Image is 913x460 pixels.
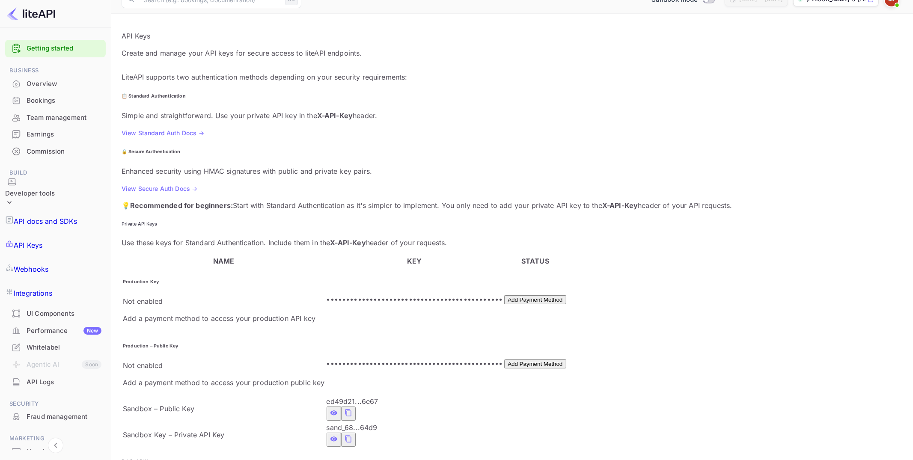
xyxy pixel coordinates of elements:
th: STATUS [504,255,566,267]
strong: Recommended for beginners: [130,201,233,210]
div: Commission [5,143,106,160]
a: Add Payment Method [504,359,566,368]
button: Add Payment Method [504,295,566,304]
a: Getting started [27,44,101,53]
div: Getting started [5,40,106,57]
div: Bookings [27,96,101,106]
a: API docs and SDKs [5,209,106,233]
div: PerformanceNew [5,323,106,339]
a: Commission [5,143,106,159]
h6: Private API Keys [122,221,903,227]
strong: X-API-Key [317,111,353,120]
div: Overview [27,79,101,89]
div: Developer tools [5,178,55,210]
h6: 📋 Standard Authentication [122,93,903,100]
div: New [83,327,101,335]
span: Sandbox – Public Key [123,404,194,413]
div: Earnings [5,126,106,143]
h6: 🔒 Secure Authentication [122,148,903,155]
a: Bookings [5,92,106,108]
div: Not enabled [123,360,325,371]
span: Security [5,399,106,409]
div: Whitelabel [5,339,106,356]
a: Fraud management [5,409,106,424]
a: API Logs [5,374,106,390]
strong: X-API-Key [330,238,366,247]
a: View Secure Auth Docs → [122,185,197,192]
p: Add a payment method to access your production API key [123,313,325,323]
a: Webhooks [5,257,106,281]
strong: X-API-Key [602,201,638,210]
span: Business [5,66,106,75]
div: API Logs [27,377,101,387]
a: Whitelabel [5,339,106,355]
p: API Keys [14,240,42,250]
p: 💡 Start with Standard Authentication as it's simpler to implement. You only need to add your priv... [122,200,903,211]
div: Team management [27,113,101,123]
a: UI Components [5,306,106,321]
p: Simple and straightforward. Use your private API key in the header. [122,110,903,121]
a: Vouchers [5,443,106,459]
p: LiteAPI supports two authentication methods depending on your security requirements: [122,72,903,82]
button: Add Payment Method [504,359,566,368]
p: Enhanced security using HMAC signatures with public and private key pairs. [122,166,903,176]
div: Performance [27,326,101,336]
a: Earnings [5,126,106,142]
a: Integrations [5,281,106,305]
div: Fraud management [27,412,101,422]
p: ••••••••••••••••••••••••••••••••••••••••••••• [327,294,503,304]
p: Add a payment method to access your production public key [123,377,325,388]
div: Overview [5,76,106,92]
p: Integrations [14,288,52,298]
th: KEY [326,255,503,267]
a: View Standard Auth Docs → [122,129,204,137]
h6: Production – Public Key [123,343,325,350]
div: Bookings [5,92,106,109]
span: ed49d21...6e67 [327,397,378,406]
span: Build [5,168,106,178]
a: Team management [5,110,106,125]
div: API Logs [5,374,106,391]
div: Developer tools [5,189,55,199]
td: Sandbox Key – Private API Key [122,422,325,447]
div: Whitelabel [27,343,101,353]
th: NAME [122,255,325,267]
span: sand_68...64d9 [327,423,378,432]
a: PerformanceNew [5,323,106,338]
p: Create and manage your API keys for secure access to liteAPI endpoints. [122,48,903,58]
div: UI Components [27,309,101,319]
div: Earnings [27,130,101,139]
div: Team management [5,110,106,126]
p: API docs and SDKs [14,216,77,226]
div: Fraud management [5,409,106,425]
div: Commission [27,147,101,157]
a: API Keys [5,233,106,257]
div: Not enabled [123,296,325,306]
img: LiteAPI logo [7,7,55,21]
span: Marketing [5,434,106,443]
p: Use these keys for Standard Authentication. Include them in the header of your requests. [122,237,903,248]
div: Vouchers [27,447,101,457]
p: Webhooks [14,264,48,274]
p: ••••••••••••••••••••••••••••••••••••••••••••• [327,358,503,368]
button: Collapse navigation [48,438,63,453]
h6: Production Key [123,279,325,285]
a: Overview [5,76,106,92]
p: API Keys [122,31,903,41]
table: private api keys table [122,255,568,448]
